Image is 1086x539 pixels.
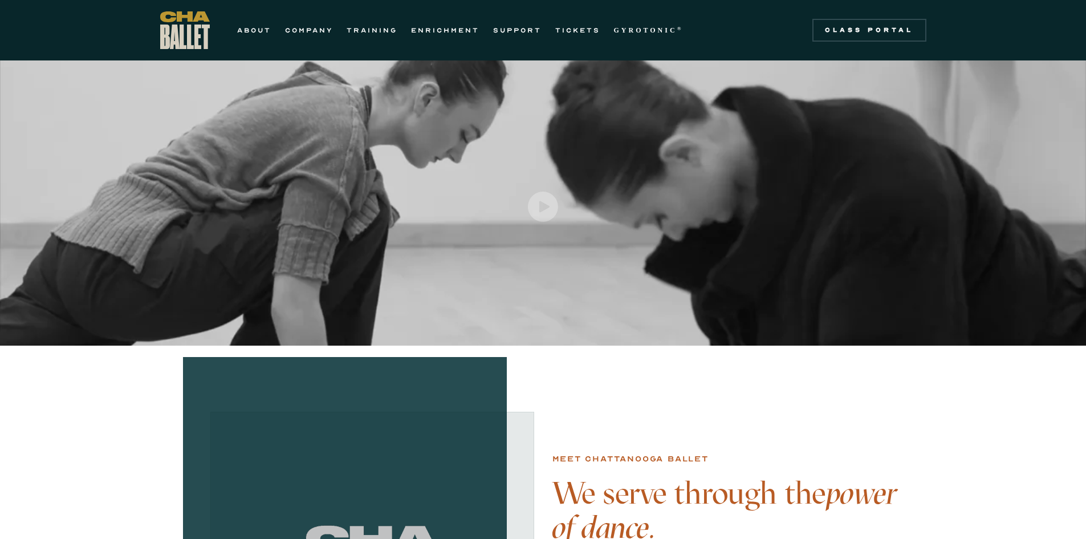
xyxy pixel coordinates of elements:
a: GYROTONIC® [614,23,684,37]
a: COMPANY [285,23,333,37]
a: Class Portal [812,19,926,42]
a: TICKETS [555,23,600,37]
sup: ® [677,26,684,31]
div: Class Portal [819,26,920,35]
a: ABOUT [237,23,271,37]
strong: GYROTONIC [614,26,677,34]
a: home [160,11,210,49]
div: Meet chattanooga ballet [552,452,709,466]
a: SUPPORT [493,23,542,37]
a: TRAINING [347,23,397,37]
a: ENRICHMENT [411,23,479,37]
